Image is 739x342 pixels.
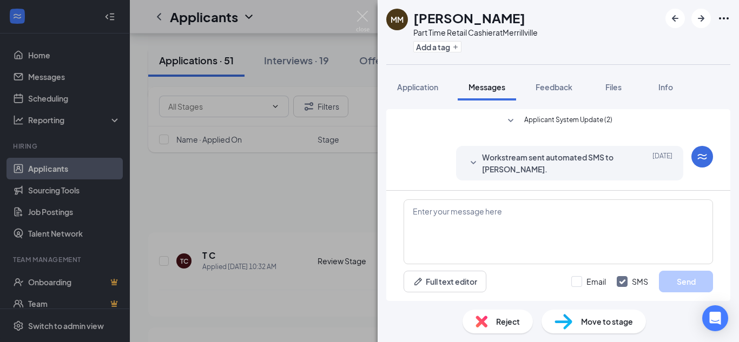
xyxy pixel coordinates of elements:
[605,82,622,92] span: Files
[581,316,633,327] span: Move to stage
[669,12,682,25] svg: ArrowLeftNew
[658,82,673,92] span: Info
[504,115,612,128] button: SmallChevronDownApplicant System Update (2)
[413,27,538,38] div: Part Time Retail Cashier at Merrillville
[665,9,685,28] button: ArrowLeftNew
[467,157,480,170] svg: SmallChevronDown
[504,115,517,128] svg: SmallChevronDown
[695,12,708,25] svg: ArrowRight
[413,9,525,27] h1: [PERSON_NAME]
[404,271,486,292] button: Full text editorPen
[696,150,709,163] svg: WorkstreamLogo
[659,271,713,292] button: Send
[469,82,505,92] span: Messages
[496,316,520,327] span: Reject
[391,14,404,25] div: MM
[413,41,461,52] button: PlusAdd a tag
[536,82,572,92] span: Feedback
[482,151,624,175] span: Workstream sent automated SMS to [PERSON_NAME].
[702,305,728,331] div: Open Intercom Messenger
[397,82,438,92] span: Application
[717,12,730,25] svg: Ellipses
[452,44,459,50] svg: Plus
[691,9,711,28] button: ArrowRight
[524,115,612,128] span: Applicant System Update (2)
[413,276,424,287] svg: Pen
[652,151,672,175] span: [DATE]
